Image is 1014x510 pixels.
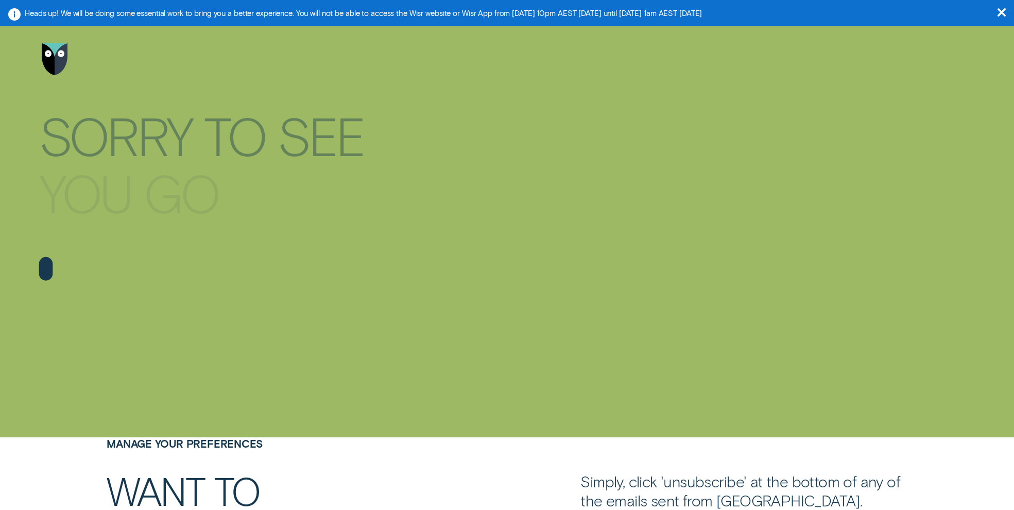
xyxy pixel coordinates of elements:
div: you [39,168,132,217]
div: Sorry [39,111,192,160]
h4: Sorry to see you go [39,97,364,196]
h4: Manage your preferences [101,437,372,450]
div: go [144,168,219,217]
div: see [278,111,364,160]
img: Wisr [42,43,68,75]
div: to [204,111,266,160]
a: Go to home page [39,24,71,95]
